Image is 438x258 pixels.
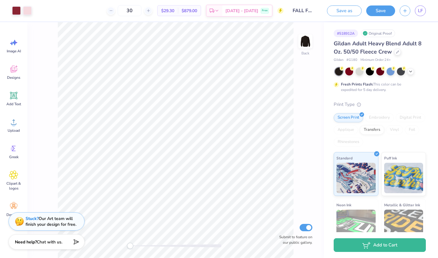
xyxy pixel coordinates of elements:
span: Gildan [334,58,343,63]
span: Minimum Order: 24 + [360,58,391,63]
span: # G180 [346,58,357,63]
span: Upload [8,128,20,133]
span: Image AI [7,49,21,54]
div: Original Proof [361,30,395,37]
button: Save [366,5,395,16]
label: Submit to feature on our public gallery. [276,234,312,245]
img: Neon Ink [336,210,376,240]
div: Accessibility label [127,243,133,249]
img: Puff Ink [384,163,423,193]
span: LF [418,7,423,14]
span: Clipart & logos [4,181,24,191]
div: Digital Print [396,113,425,122]
span: Puff Ink [384,155,397,161]
div: Transfers [360,125,384,134]
span: [DATE] - [DATE] [225,8,258,14]
img: Metallic & Glitter Ink [384,210,423,240]
span: Free [262,9,268,13]
strong: Fresh Prints Flash: [341,82,373,87]
div: Applique [334,125,358,134]
span: Decorate [6,212,21,217]
span: Standard [336,155,353,161]
strong: Need help? [15,239,37,245]
span: $29.30 [161,8,174,14]
img: Back [299,35,311,47]
div: Screen Print [334,113,363,122]
span: Neon Ink [336,202,351,208]
div: Print Type [334,101,426,108]
div: This color can be expedited for 5 day delivery. [341,82,416,92]
div: Vinyl [386,125,403,134]
button: Add to Cart [334,238,426,252]
div: Back [301,51,309,56]
img: Standard [336,163,376,193]
input: Untitled Design [288,5,318,17]
a: LF [415,5,426,16]
div: Embroidery [365,113,394,122]
input: – – [118,5,141,16]
div: Foil [405,125,419,134]
span: $879.00 [182,8,197,14]
strong: Stuck? [26,216,39,221]
span: Designs [7,75,20,80]
span: Add Text [6,102,21,106]
div: # 518912A [334,30,358,37]
span: Gildan Adult Heavy Blend Adult 8 Oz. 50/50 Fleece Crew [334,40,422,55]
button: Save as [327,5,362,16]
div: Our Art team will finish your design for free. [26,216,76,227]
div: Rhinestones [334,138,363,147]
span: Metallic & Glitter Ink [384,202,420,208]
span: Greek [9,155,19,159]
span: Chat with us. [37,239,62,245]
